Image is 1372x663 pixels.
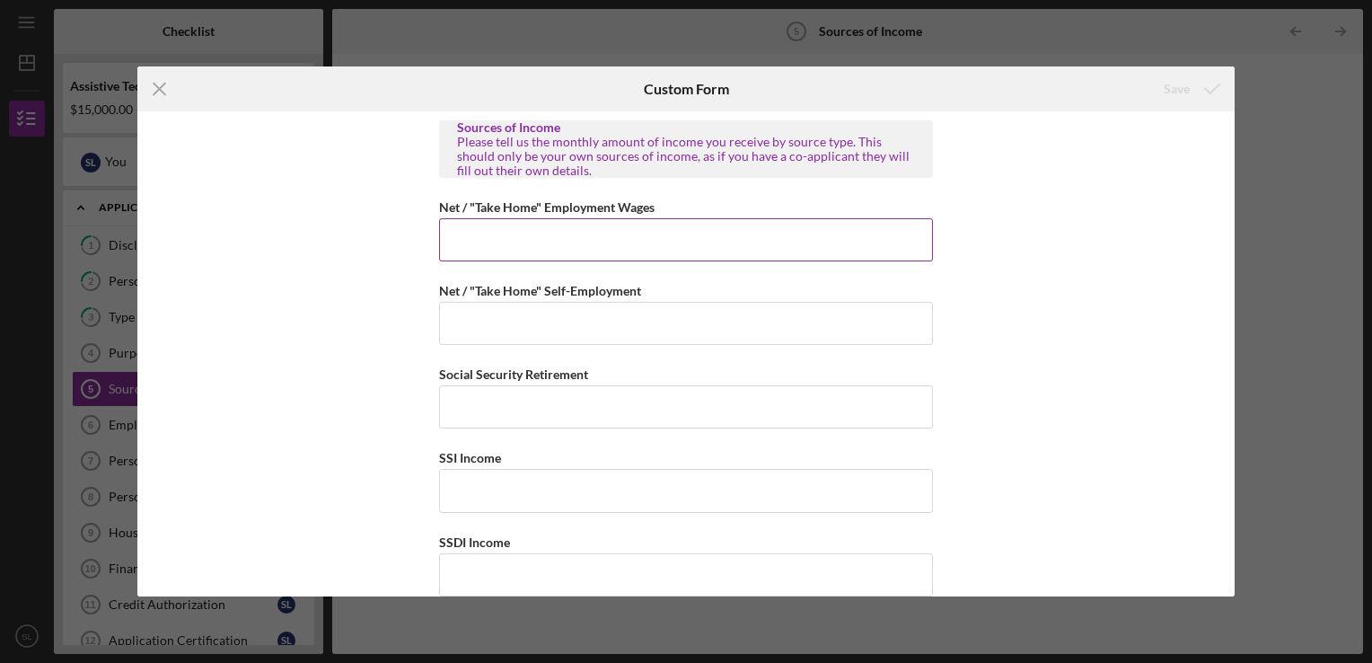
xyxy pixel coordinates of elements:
[439,450,501,465] label: SSI Income
[439,535,510,550] label: SSDI Income
[457,120,915,135] div: Sources of Income
[1146,71,1235,107] button: Save
[439,367,588,382] label: Social Security Retirement
[439,199,655,215] label: Net / "Take Home" Employment Wages
[644,81,729,97] h6: Custom Form
[1164,71,1190,107] div: Save
[457,135,915,178] div: Please tell us the monthly amount of income you receive by source type. This should only be your ...
[439,283,641,298] label: Net / "Take Home" Self-Employment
